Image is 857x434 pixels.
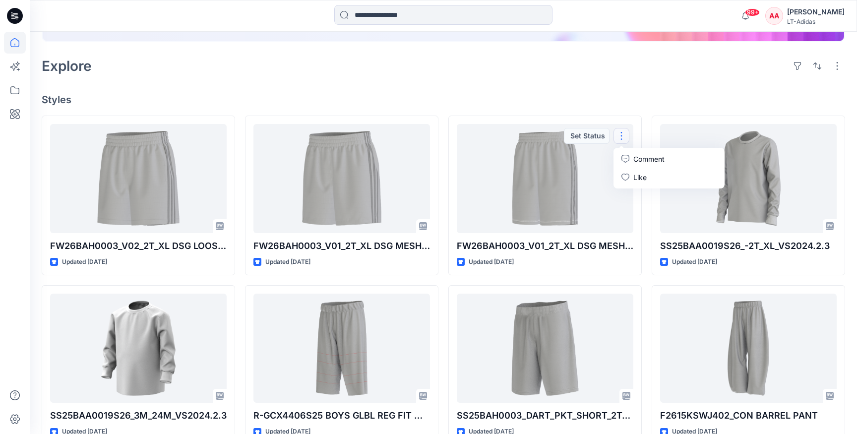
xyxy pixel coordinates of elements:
p: SS25BAA0019S26_-2T_XL_VS2024.2.3 [660,239,837,253]
p: F2615KSWJ402_CON BARREL PANT [660,409,837,423]
a: SS25BAA0019S26_-2T_XL_VS2024.2.3 [660,124,837,233]
p: FW26BAH0003_V02_2T_XL DSG LOOSE MESH SHORT NOT APPVD [50,239,227,253]
p: SS25BAH0003_DART_PKT_SHORT_2T-XL_APP [457,409,633,423]
a: R-GCX4406S25 BOYS GLBL REG FIT WOVEN KNITTED SHORTS FULL ELASTIC [253,294,430,403]
a: FW26BAH0003_V02_2T_XL DSG LOOSE MESH SHORT NOT APPVD [50,124,227,233]
h4: Styles [42,94,845,106]
p: Like [633,172,647,183]
p: FW26BAH0003_V01_2T_XL DSG MESH SHORT LOOSE FIT [457,239,633,253]
a: SS25BAH0003_DART_PKT_SHORT_2T-XL_APP [457,294,633,403]
div: LT-Adidas [787,18,845,25]
a: FW26BAH0003_V01_2T_XL DSG MESH SHORT LOOSE FIT [457,124,633,233]
p: Updated [DATE] [469,257,514,267]
p: R-GCX4406S25 BOYS GLBL REG FIT WOVEN KNITTED SHORTS FULL ELASTIC [253,409,430,423]
span: 99+ [745,8,760,16]
p: SS25BAA0019S26_3M_24M_VS2024.2.3 [50,409,227,423]
a: F2615KSWJ402_CON BARREL PANT [660,294,837,403]
p: FW26BAH0003_V01_2T_XL DSG MESH SHORT LOOSE FIT [253,239,430,253]
p: Updated [DATE] [265,257,310,267]
p: Comment [633,154,665,164]
h2: Explore [42,58,92,74]
p: Updated [DATE] [62,257,107,267]
a: SS25BAA0019S26_3M_24M_VS2024.2.3 [50,294,227,403]
a: FW26BAH0003_V01_2T_XL DSG MESH SHORT LOOSE FIT [253,124,430,233]
div: AA [765,7,783,25]
div: [PERSON_NAME] [787,6,845,18]
p: Updated [DATE] [672,257,717,267]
